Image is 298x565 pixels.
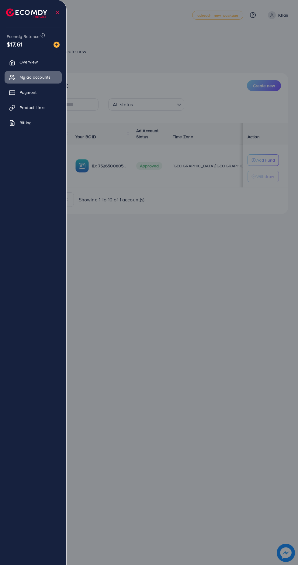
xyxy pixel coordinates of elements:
[19,120,32,126] span: Billing
[19,89,36,95] span: Payment
[5,117,62,129] a: Billing
[5,56,62,68] a: Overview
[54,42,60,48] img: image
[7,33,40,39] span: Ecomdy Balance
[19,104,46,111] span: Product Links
[7,40,23,49] span: $17.61
[5,86,62,98] a: Payment
[6,9,47,18] img: logo
[5,101,62,114] a: Product Links
[19,74,50,80] span: My ad accounts
[19,59,38,65] span: Overview
[5,71,62,83] a: My ad accounts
